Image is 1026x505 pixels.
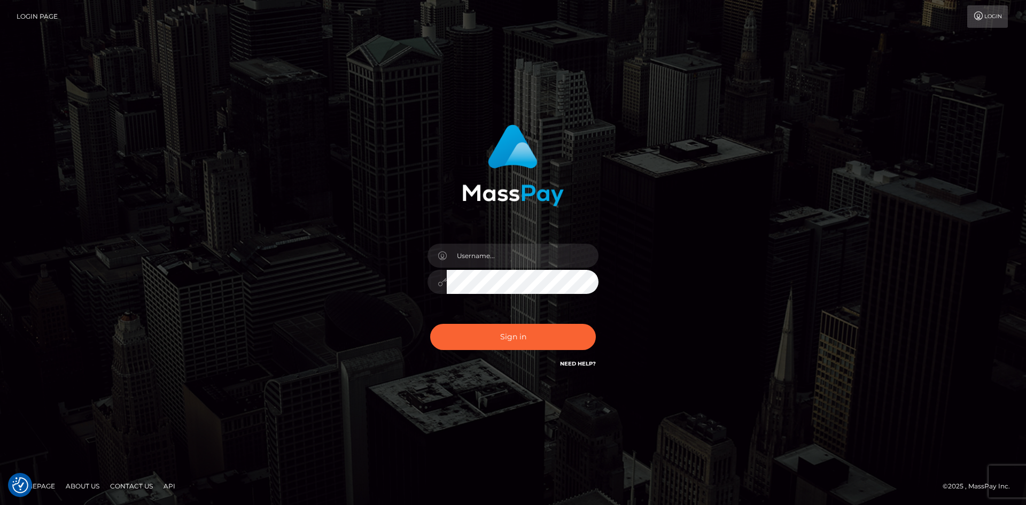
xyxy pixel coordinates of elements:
[560,360,596,367] a: Need Help?
[61,478,104,494] a: About Us
[943,480,1018,492] div: © 2025 , MassPay Inc.
[12,477,28,493] button: Consent Preferences
[967,5,1008,28] a: Login
[430,324,596,350] button: Sign in
[106,478,157,494] a: Contact Us
[462,125,564,206] img: MassPay Login
[12,477,28,493] img: Revisit consent button
[17,5,58,28] a: Login Page
[159,478,180,494] a: API
[12,478,59,494] a: Homepage
[447,244,598,268] input: Username...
